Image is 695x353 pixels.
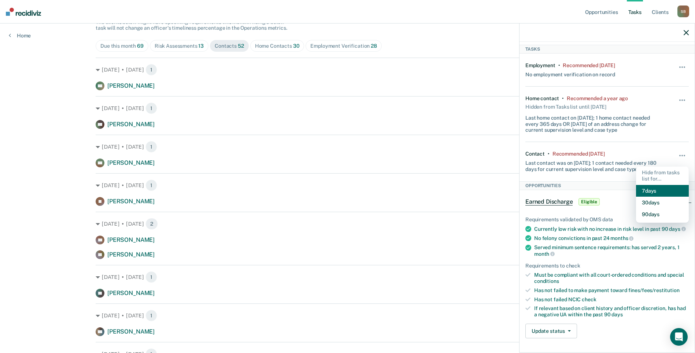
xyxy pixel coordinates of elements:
div: No felony convictions in past 24 [534,235,689,241]
div: [DATE] • [DATE] [96,179,599,191]
span: fines/fees/restitution [628,287,680,293]
div: [DATE] • [DATE] [96,218,599,230]
div: Currently low risk with no increase in risk level in past 90 [534,226,689,232]
span: [PERSON_NAME] [107,236,155,243]
div: Requirements validated by OMS data [525,216,689,223]
div: Due this month [100,43,144,49]
span: [PERSON_NAME] [107,198,155,205]
span: [PERSON_NAME] [107,290,155,296]
span: [PERSON_NAME] [107,251,155,258]
div: Tasks [520,45,695,54]
div: Recommended a year ago [567,95,628,102]
img: Recidiviz [6,8,41,16]
div: Recommended 23 days ago [552,151,605,157]
span: days [669,226,685,232]
div: Recommended 2 years ago [563,62,615,69]
span: 1 [145,141,157,153]
span: Earned Discharge [525,198,573,205]
div: Contacts [215,43,244,49]
span: [PERSON_NAME] [107,159,155,166]
div: Earned DischargeEligible [520,190,695,214]
span: 13 [198,43,204,49]
div: Open Intercom Messenger [670,328,688,346]
span: months [610,235,633,241]
div: Risk Assessments [155,43,204,49]
div: If relevant based on client history and officer discretion, has had a negative UA within the past 90 [534,305,689,318]
div: Last home contact on [DATE]; 1 home contact needed every 365 days OR [DATE] of an address change ... [525,112,662,133]
div: Hidden from Tasks list until [DATE] [525,102,606,112]
div: Must be compliant with all court-ordered conditions and special [534,272,689,284]
div: S B [677,6,689,17]
button: 90 days [636,208,689,220]
span: check [582,296,596,302]
span: 28 [371,43,377,49]
div: Has not failed NCIC [534,296,689,303]
span: conditions [534,278,559,284]
div: No employment verification on record [525,69,615,78]
div: Employment Verification [310,43,377,49]
span: days [611,312,622,317]
div: Contact [525,151,545,157]
div: Served minimum sentence requirements: has served 2 years, 1 [534,244,689,257]
div: Home Contacts [255,43,300,49]
span: 52 [238,43,244,49]
span: 2 [145,218,158,230]
div: • [548,151,550,157]
div: Home contact [525,95,559,102]
button: 7 days [636,185,689,197]
div: Opportunities [520,181,695,190]
div: [DATE] • [DATE] [96,102,599,114]
span: The clients below might have upcoming requirements this month. Hiding a below task will not chang... [96,19,287,31]
span: [PERSON_NAME] [107,82,155,89]
button: Update status [525,324,577,338]
div: Last contact was on [DATE]; 1 contact needed every 180 days for current supervision level and cas... [525,157,662,172]
span: month [534,251,555,257]
button: 30 days [636,197,689,208]
span: Eligible [578,198,599,205]
div: [DATE] • [DATE] [96,310,599,321]
span: 1 [145,271,157,283]
div: Has not failed to make payment toward [534,287,689,294]
div: • [562,95,564,102]
span: [PERSON_NAME] [107,121,155,128]
a: Home [9,32,31,39]
span: 1 [145,310,157,321]
div: Hide from tasks list for... [636,167,689,185]
span: 1 [145,179,157,191]
div: [DATE] • [DATE] [96,141,599,153]
div: Employment [525,62,555,69]
div: [DATE] • [DATE] [96,64,599,76]
div: Requirements to check [525,263,689,269]
span: 1 [145,64,157,76]
span: 30 [293,43,300,49]
div: [DATE] • [DATE] [96,271,599,283]
span: [PERSON_NAME] [107,328,155,335]
span: 1 [145,102,157,114]
span: 69 [137,43,144,49]
div: • [558,62,560,69]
